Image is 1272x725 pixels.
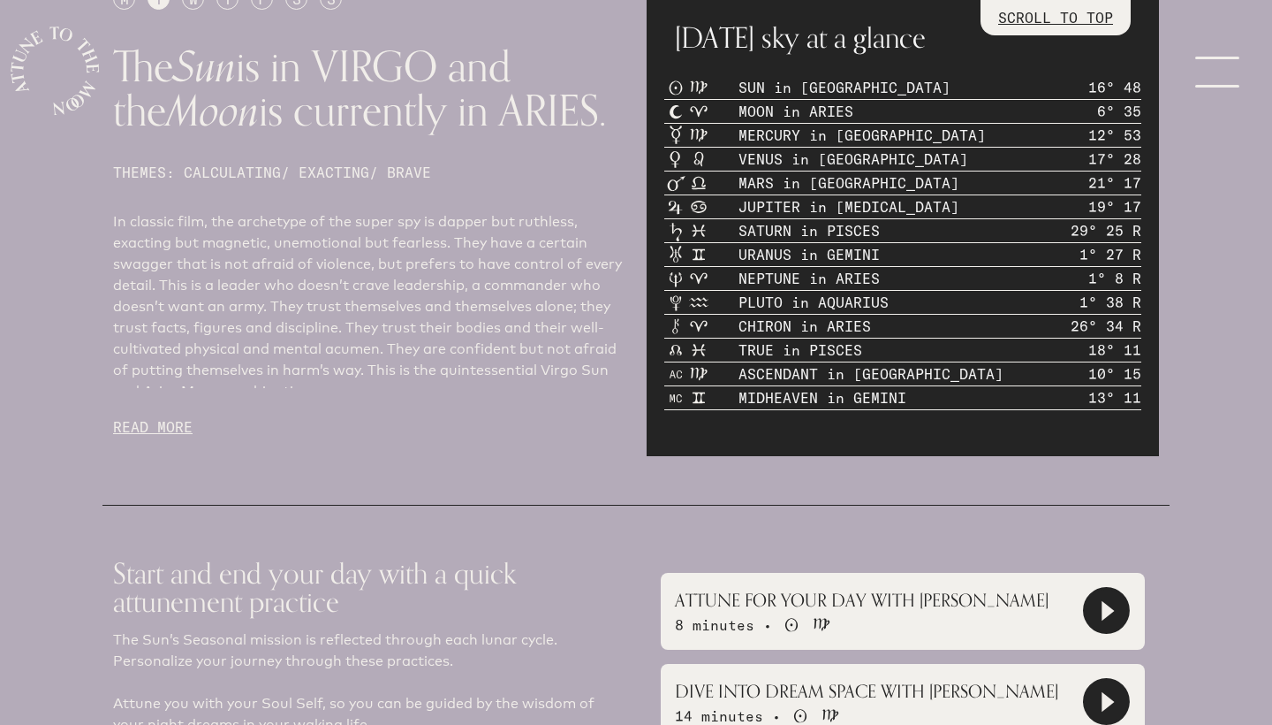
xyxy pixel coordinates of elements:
h2: [DATE] sky at a glance [675,16,1131,58]
h1: The is in VIRGO and the is currently in ARIES. [113,45,625,134]
p: 6° 35 [1097,101,1141,122]
p: NEPTUNE in ARIES [738,268,880,289]
p: TRUE in PISCES [738,340,862,361]
p: ASCENDANT in [GEOGRAPHIC_DATA] [738,363,1003,385]
p: DIVE INTO DREAM SPACE WITH [PERSON_NAME] [675,678,1058,705]
p: VENUS in [GEOGRAPHIC_DATA] [738,149,968,170]
p: SCROLL TO TOP [998,7,1113,28]
span: 8 minutes • [675,616,772,634]
p: READ MORE [113,416,625,438]
p: MARS in [GEOGRAPHIC_DATA] [738,172,959,194]
p: MERCURY in [GEOGRAPHIC_DATA] [738,125,986,146]
p: 12° 53 [1088,125,1141,146]
h1: Start and end your day with a quick attunement practice [113,545,625,630]
p: 13° 11 [1088,387,1141,408]
p: 29° 25 R [1071,220,1141,241]
p: JUPITER in [MEDICAL_DATA] [738,196,959,217]
p: 21° 17 [1088,172,1141,194]
span: Sun [173,33,236,103]
p: 26° 34 R [1071,316,1141,337]
p: SUN in [GEOGRAPHIC_DATA] [738,77,950,98]
p: 1° 8 R [1088,268,1141,289]
p: 17° 28 [1088,149,1141,170]
p: MIDHEAVEN in GEMINI [738,387,906,408]
span: 14 minutes • [675,707,781,725]
p: PLUTO in AQUARIUS [738,292,889,313]
p: SATURN in PISCES [738,220,880,241]
p: URANUS in GEMINI [738,244,880,265]
span: Moon [166,77,259,147]
p: MOON in ARIES [738,101,853,122]
p: 18° 11 [1088,340,1141,361]
p: ATTUNE FOR YOUR DAY WITH [PERSON_NAME] [675,587,1049,614]
div: THEMES: CALCULATING/ EXACTING/ BRAVE [113,162,625,183]
p: CHIRON in ARIES [738,316,871,337]
p: 1° 27 R [1079,244,1141,265]
p: 19° 17 [1088,196,1141,217]
p: 1° 38 R [1079,292,1141,313]
p: In classic film, the archetype of the super spy is dapper but ruthless, exacting but magnetic, un... [113,211,625,402]
p: 16° 48 [1088,77,1141,98]
p: 10° 15 [1088,363,1141,385]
